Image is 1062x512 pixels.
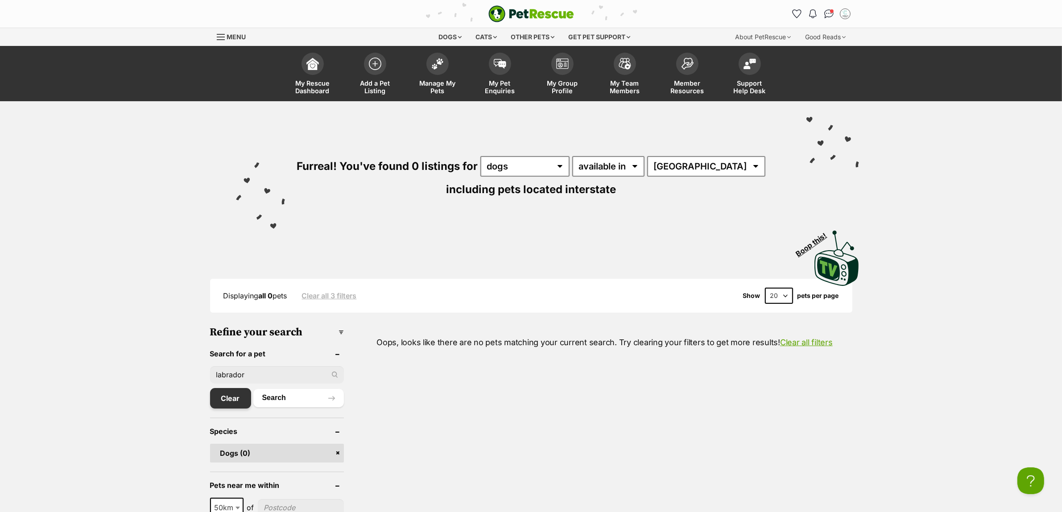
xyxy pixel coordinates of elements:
ul: Account quick links [790,7,852,21]
a: PetRescue [488,5,574,22]
a: Menu [217,28,252,44]
div: Dogs [432,28,468,46]
span: including pets located interstate [446,183,616,196]
a: Dogs (0) [210,444,344,462]
a: Add a Pet Listing [344,48,406,101]
img: PetRescue TV logo [814,231,859,286]
a: Clear [210,388,251,409]
img: help-desk-icon-fdf02630f3aa405de69fd3d07c3f3aa587a6932b1a1747fa1d2bba05be0121f9.svg [744,58,756,69]
img: dashboard-icon-eb2f2d2d3e046f16d808141f083e7271f6b2e854fb5c12c21221c1fb7104beca.svg [306,58,319,70]
a: My Group Profile [531,48,594,101]
span: Member Resources [667,79,707,95]
img: group-profile-icon-3fa3cf56718a62981997c0bc7e787c4b2cf8bcc04b72c1350f741eb67cf2f40e.svg [556,58,569,69]
a: Conversations [822,7,836,21]
a: Manage My Pets [406,48,469,101]
img: add-pet-listing-icon-0afa8454b4691262ce3f59096e99ab1cd57d4a30225e0717b998d2c9b9846f56.svg [369,58,381,70]
img: pet-enquiries-icon-7e3ad2cf08bfb03b45e93fb7055b45f3efa6380592205ae92323e6603595dc1f.svg [494,59,506,69]
img: Animal Care Facility Staff profile pic [841,9,850,18]
div: Get pet support [562,28,636,46]
label: pets per page [798,292,839,299]
a: My Pet Enquiries [469,48,531,101]
button: Notifications [806,7,820,21]
a: Member Resources [656,48,719,101]
span: Show [743,292,760,299]
img: chat-41dd97257d64d25036548639549fe6c8038ab92f7586957e7f3b1b290dea8141.svg [824,9,834,18]
h3: Refine your search [210,326,344,339]
div: Good Reads [799,28,852,46]
a: Clear all filters [780,338,833,347]
span: Add a Pet Listing [355,79,395,95]
a: Boop this! [814,223,859,288]
div: Cats [469,28,503,46]
a: My Team Members [594,48,656,101]
span: Manage My Pets [417,79,458,95]
header: Pets near me within [210,481,344,489]
iframe: Help Scout Beacon - Open [1017,467,1044,494]
span: Displaying pets [223,291,287,300]
img: team-members-icon-5396bd8760b3fe7c0b43da4ab00e1e3bb1a5d9ba89233759b79545d2d3fc5d0d.svg [619,58,631,70]
a: Favourites [790,7,804,21]
img: member-resources-icon-8e73f808a243e03378d46382f2149f9095a855e16c252ad45f914b54edf8863c.svg [681,58,694,70]
input: Toby [210,366,344,383]
span: Menu [227,33,246,41]
span: My Rescue Dashboard [293,79,333,95]
p: Oops, looks like there are no pets matching your current search. Try clearing your filters to get... [357,336,852,348]
div: About PetRescue [729,28,798,46]
header: Search for a pet [210,350,344,358]
a: Support Help Desk [719,48,781,101]
span: Support Help Desk [730,79,770,95]
span: My Team Members [605,79,645,95]
span: Boop this! [794,226,835,258]
button: Search [253,389,344,407]
header: Species [210,427,344,435]
div: Other pets [504,28,561,46]
img: notifications-46538b983faf8c2785f20acdc204bb7945ddae34d4c08c2a6579f10ce5e182be.svg [809,9,816,18]
a: Clear all 3 filters [302,292,357,300]
button: My account [838,7,852,21]
span: My Pet Enquiries [480,79,520,95]
img: manage-my-pets-icon-02211641906a0b7f246fdf0571729dbe1e7629f14944591b6c1af311fb30b64b.svg [431,58,444,70]
span: My Group Profile [542,79,583,95]
img: logo-e224e6f780fb5917bec1dbf3a21bbac754714ae5b6737aabdf751b685950b380.svg [488,5,574,22]
a: My Rescue Dashboard [281,48,344,101]
strong: all 0 [259,291,273,300]
span: Furreal! You've found 0 listings for [297,160,478,173]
